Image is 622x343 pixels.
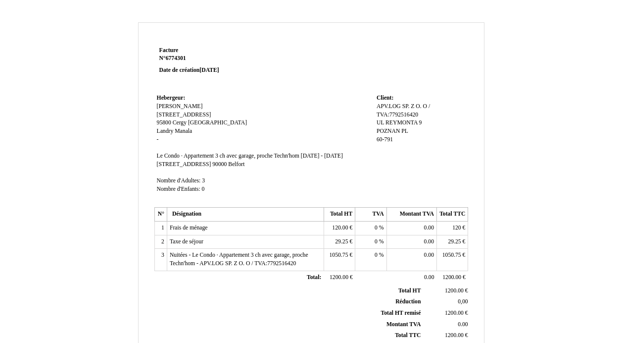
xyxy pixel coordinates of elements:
[159,67,219,73] strong: Date de création
[423,330,470,342] td: €
[157,119,171,126] span: 95800
[395,298,421,305] span: Réduction
[166,55,186,61] span: 6774301
[377,95,393,101] span: Client:
[167,208,324,222] th: Désignation
[154,208,167,222] th: N°
[445,310,464,316] span: 1200.00
[202,177,205,184] span: 3
[154,249,167,271] td: 3
[157,136,159,143] span: -
[437,208,468,222] th: Total TTC
[377,128,400,134] span: POZNAN
[157,153,299,159] span: Le Condo · Appartement 3 ch avec garage, proche Techn'hom
[307,274,321,281] span: Total:
[355,208,386,222] th: TVA
[377,103,401,110] span: APV.LOG
[377,136,393,143] span: 60-791
[445,287,464,294] span: 1200.00
[386,208,436,222] th: Montant TVA
[175,128,192,134] span: Manala
[424,274,434,281] span: 0.00
[437,271,468,285] td: €
[202,186,205,192] span: 0
[424,238,434,245] span: 0.00
[173,119,187,126] span: Cergy
[437,249,468,271] td: €
[355,249,386,271] td: %
[157,186,200,192] span: Nombre d'Enfants:
[329,252,348,258] span: 1050.75
[157,112,211,118] span: [STREET_ADDRESS]
[324,271,355,285] td: €
[398,287,421,294] span: Total HT
[170,238,203,245] span: Taxe de séjour
[324,208,355,222] th: Total HT
[448,238,461,245] span: 29.25
[437,235,468,249] td: €
[424,225,434,231] span: 0.00
[159,47,179,54] span: Facture
[199,67,219,73] span: [DATE]
[377,103,430,118] span: SP. Z O. O / TVA:7792516420
[157,103,203,110] span: [PERSON_NAME]
[170,252,308,267] span: Nuitées - Le Condo · Appartement 3 ch avec garage, proche Techn'hom - APV.LOG SP. Z O. O / TVA:77...
[442,252,461,258] span: 1050.75
[423,308,470,319] td: €
[332,225,348,231] span: 120.00
[386,321,421,328] span: Montant TVA
[324,222,355,235] td: €
[355,222,386,235] td: %
[324,249,355,271] td: €
[458,321,468,328] span: 0.00
[355,235,386,249] td: %
[377,119,422,126] span: UL REYMONTA 9
[375,252,378,258] span: 0
[335,238,348,245] span: 29.25
[452,225,461,231] span: 120
[424,252,434,258] span: 0.00
[381,310,421,316] span: Total HT remisé
[157,161,211,168] span: [STREET_ADDRESS]
[375,225,378,231] span: 0
[330,274,348,281] span: 1200.00
[375,238,378,245] span: 0
[423,286,470,296] td: €
[154,222,167,235] td: 1
[437,222,468,235] td: €
[401,128,408,134] span: PL
[395,332,421,339] span: Total TTC
[212,161,227,168] span: 90000
[324,235,355,249] td: €
[301,153,343,159] span: [DATE] - [DATE]
[445,332,464,339] span: 1200.00
[157,177,201,184] span: Nombre d'Adultes:
[157,95,186,101] span: Hebergeur:
[458,298,468,305] span: 0,00
[188,119,247,126] span: [GEOGRAPHIC_DATA]
[170,225,208,231] span: Frais de ménage
[159,55,278,62] strong: N°
[157,128,174,134] span: Landry
[442,274,461,281] span: 1200.00
[228,161,244,168] span: Belfort
[154,235,167,249] td: 2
